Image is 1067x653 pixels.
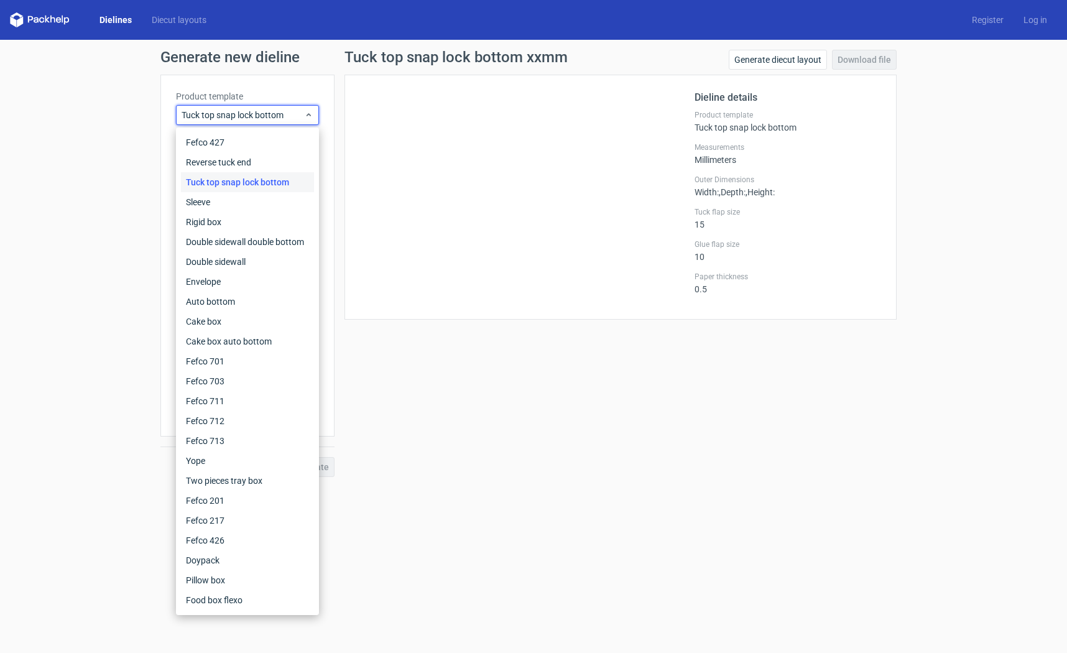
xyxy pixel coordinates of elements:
[181,132,314,152] div: Fefco 427
[695,110,881,132] div: Tuck top snap lock bottom
[695,207,881,229] div: 15
[181,570,314,590] div: Pillow box
[695,90,881,105] h2: Dieline details
[695,110,881,120] label: Product template
[181,351,314,371] div: Fefco 701
[160,50,907,65] h1: Generate new dieline
[181,252,314,272] div: Double sidewall
[695,207,881,217] label: Tuck flap size
[181,371,314,391] div: Fefco 703
[90,14,142,26] a: Dielines
[181,172,314,192] div: Tuck top snap lock bottom
[695,142,881,165] div: Millimeters
[746,187,775,197] span: , Height :
[181,391,314,411] div: Fefco 711
[181,550,314,570] div: Doypack
[181,232,314,252] div: Double sidewall double bottom
[182,109,304,121] span: Tuck top snap lock bottom
[181,292,314,312] div: Auto bottom
[181,411,314,431] div: Fefco 712
[181,491,314,511] div: Fefco 201
[176,90,319,103] label: Product template
[695,239,881,249] label: Glue flap size
[962,14,1014,26] a: Register
[181,590,314,610] div: Food box flexo
[181,511,314,530] div: Fefco 217
[181,431,314,451] div: Fefco 713
[181,451,314,471] div: Yope
[181,331,314,351] div: Cake box auto bottom
[181,212,314,232] div: Rigid box
[181,530,314,550] div: Fefco 426
[142,14,216,26] a: Diecut layouts
[719,187,746,197] span: , Depth :
[344,50,568,65] h1: Tuck top snap lock bottom xxmm
[1014,14,1057,26] a: Log in
[181,471,314,491] div: Two pieces tray box
[695,187,719,197] span: Width :
[695,272,881,282] label: Paper thickness
[695,175,881,185] label: Outer Dimensions
[181,312,314,331] div: Cake box
[695,272,881,294] div: 0.5
[181,152,314,172] div: Reverse tuck end
[181,192,314,212] div: Sleeve
[729,50,827,70] a: Generate diecut layout
[695,142,881,152] label: Measurements
[695,239,881,262] div: 10
[181,272,314,292] div: Envelope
